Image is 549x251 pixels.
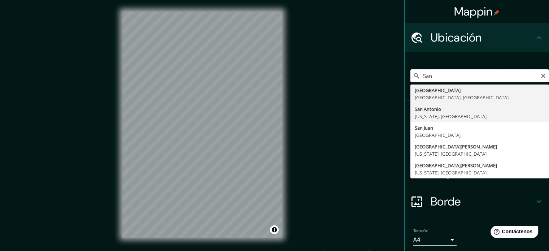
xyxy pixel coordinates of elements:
[122,12,282,238] canvas: Mapa
[415,106,441,112] font: San Antonio
[413,236,421,243] font: A4
[405,100,549,129] div: Patas
[431,30,482,45] font: Ubicación
[405,23,549,52] div: Ubicación
[431,194,461,209] font: Borde
[270,225,279,234] button: Activar o desactivar atribución
[405,129,549,158] div: Estilo
[540,72,546,79] button: Claro
[405,158,549,187] div: Disposición
[485,223,541,243] iframe: Lanzador de widgets de ayuda
[405,187,549,216] div: Borde
[410,69,549,82] input: Elige tu ciudad o zona
[415,143,497,150] font: [GEOGRAPHIC_DATA][PERSON_NAME]
[415,132,461,138] font: [GEOGRAPHIC_DATA]
[415,87,461,94] font: [GEOGRAPHIC_DATA]
[413,234,457,246] div: A4
[415,94,509,101] font: [GEOGRAPHIC_DATA], [GEOGRAPHIC_DATA]
[415,125,433,131] font: San Juan
[415,151,487,157] font: [US_STATE], [GEOGRAPHIC_DATA]
[494,10,500,16] img: pin-icon.png
[413,228,428,234] font: Tamaño
[454,4,493,19] font: Mappin
[415,113,487,120] font: [US_STATE], [GEOGRAPHIC_DATA]
[415,162,497,169] font: [GEOGRAPHIC_DATA][PERSON_NAME]
[415,169,487,176] font: [US_STATE], [GEOGRAPHIC_DATA]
